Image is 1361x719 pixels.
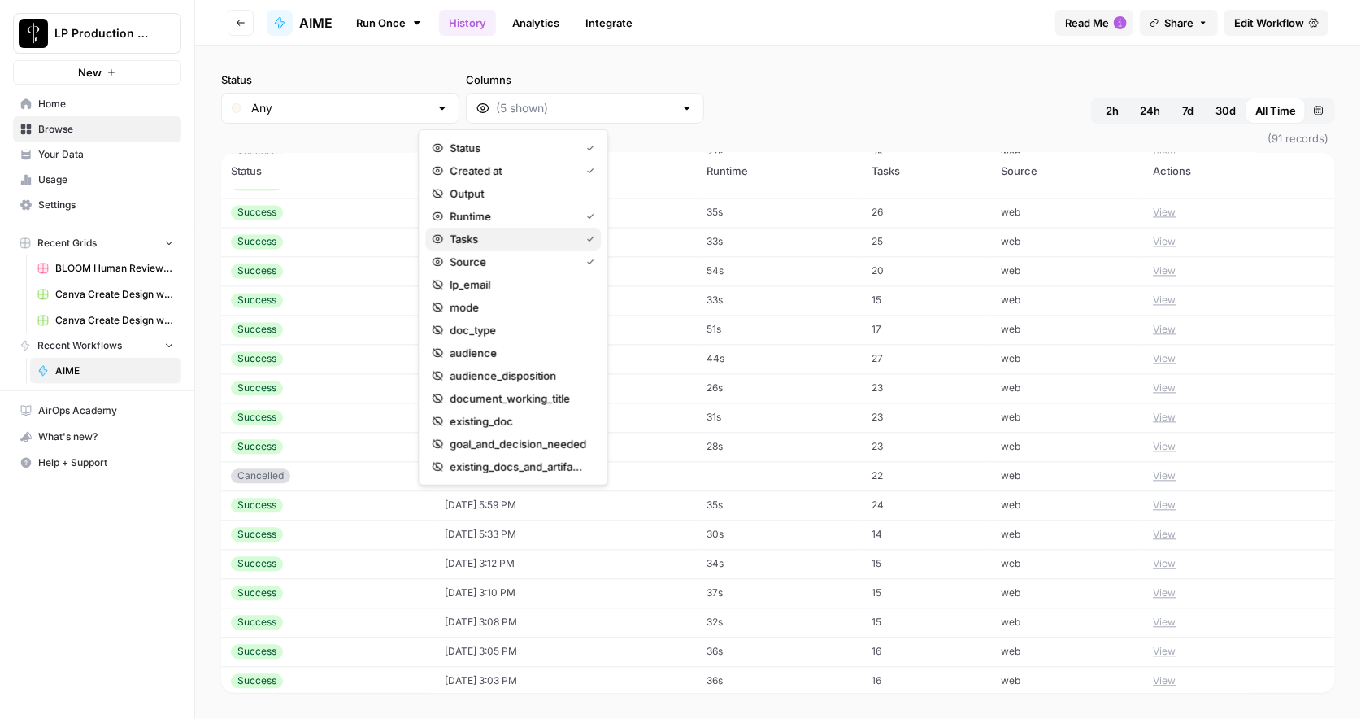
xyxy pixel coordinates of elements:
span: Read Me [1065,15,1109,31]
div: Success [231,586,283,600]
td: 22 [862,461,992,490]
span: 30d [1215,102,1236,119]
span: goal_and_decision_needed [450,436,588,452]
td: web [992,637,1144,666]
a: Home [13,91,181,117]
button: View [1153,234,1176,249]
span: Recent Grids [37,236,97,251]
td: 44s [697,344,862,373]
button: 2h [1094,98,1130,124]
div: Success [231,410,283,425]
span: Canva Create Design with Image Workflow Grid [55,313,174,328]
span: Status [450,140,573,156]
td: web [992,227,1144,256]
span: doc_type [450,322,588,338]
div: Success [231,498,283,512]
span: AIME [299,13,333,33]
span: mode [450,299,588,316]
td: 34s [697,549,862,578]
button: View [1153,439,1176,454]
span: Source [450,254,573,270]
td: 15 [862,578,992,608]
span: audience_disposition [450,368,588,384]
a: Canva Create Design with Image Workflow Grid [30,307,181,333]
a: Browse [13,116,181,142]
div: Success [231,351,283,366]
th: Runtime [697,153,862,189]
td: web [992,461,1144,490]
button: New [13,60,181,85]
button: View [1153,498,1176,512]
span: Output [450,185,588,202]
button: View [1153,468,1176,483]
span: Share [1164,15,1194,31]
button: Help + Support [13,450,181,476]
button: 7d [1170,98,1206,124]
td: web [992,344,1144,373]
td: web [992,578,1144,608]
div: Success [231,381,283,395]
button: View [1153,644,1176,659]
span: AirOps Academy [38,403,174,418]
th: Source [992,153,1144,189]
input: (5 shown) [496,100,674,116]
div: Success [231,293,283,307]
td: 32s [697,608,862,637]
td: 35s [697,490,862,520]
span: Tasks [450,231,573,247]
button: 30d [1206,98,1246,124]
td: web [992,285,1144,315]
span: lp_email [450,277,588,293]
span: BLOOM Human Review (ver2) [55,261,174,276]
td: web [992,608,1144,637]
button: View [1153,351,1176,366]
span: 7d [1182,102,1194,119]
span: Usage [38,172,174,187]
span: Created at [450,163,573,179]
span: New [78,64,102,81]
button: Workspace: LP Production Workloads [13,13,181,54]
td: 51s [697,315,862,344]
a: Your Data [13,142,181,168]
td: web [992,666,1144,695]
span: existing_docs_and_artifacts_text [450,459,588,475]
td: [DATE] 3:10 PM [435,578,697,608]
span: Help + Support [38,455,174,470]
div: Success [231,234,283,249]
span: 2h [1106,102,1119,119]
td: web [992,403,1144,432]
td: web [992,256,1144,285]
button: Read Me [1055,10,1133,36]
td: [DATE] 3:05 PM [435,637,697,666]
td: [DATE] 3:12 PM [435,549,697,578]
td: 31s [697,403,862,432]
td: [DATE] 5:33 PM [435,520,697,549]
span: 24h [1140,102,1160,119]
span: Home [38,97,174,111]
div: Success [231,615,283,630]
td: 26 [862,198,992,227]
span: All Time [1255,102,1296,119]
td: web [992,490,1144,520]
span: Runtime [450,208,573,224]
button: View [1153,381,1176,395]
a: Edit Workflow [1224,10,1328,36]
span: audience [450,345,588,361]
td: web [992,373,1144,403]
div: Success [231,644,283,659]
button: Recent Workflows [13,333,181,358]
span: existing_doc [450,413,588,429]
td: 20 [862,256,992,285]
th: Status [221,153,435,189]
a: Analytics [502,10,569,36]
button: View [1153,293,1176,307]
td: 16 [862,637,992,666]
button: View [1153,205,1176,220]
td: 36s [697,637,862,666]
td: 35s [697,198,862,227]
div: What's new? [14,425,180,449]
label: Columns [466,72,704,88]
td: web [992,549,1144,578]
td: 54s [697,256,862,285]
span: AIME [55,364,174,378]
